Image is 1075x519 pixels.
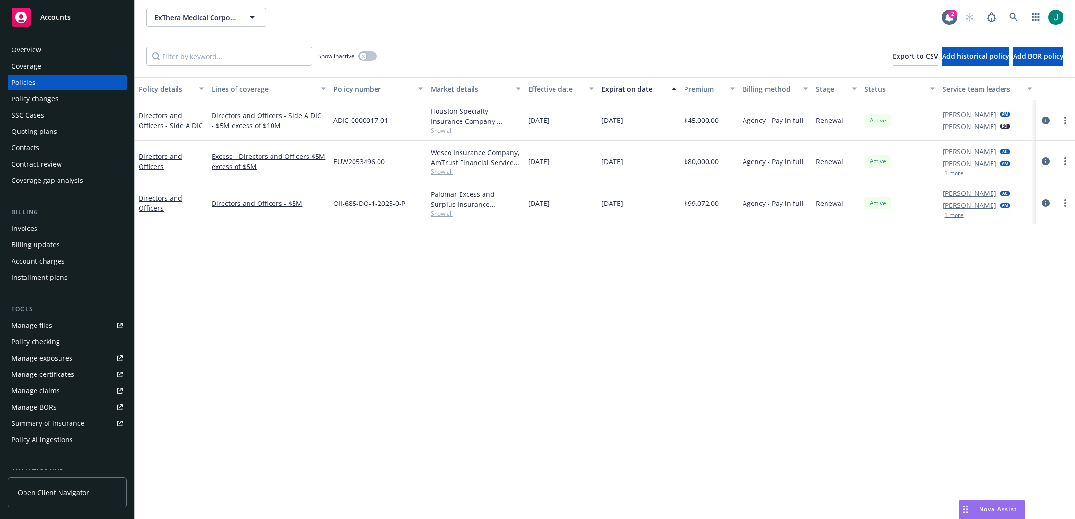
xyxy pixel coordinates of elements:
[943,121,996,132] a: [PERSON_NAME]
[982,8,1001,27] a: Report a Bug
[431,147,520,168] div: Wesco Insurance Company, AmTrust Financial Services, RT Specialty Insurance Services, LLC (RSG Sp...
[12,350,72,366] div: Manage exposures
[8,350,127,366] a: Manage exposures
[333,115,388,125] span: ADIC-0000017-01
[12,140,39,156] div: Contacts
[893,51,938,60] span: Export to CSV
[139,111,203,130] a: Directors and Officers - Side A DIC
[333,198,405,208] span: OII-685-DO-1-2025-0-P
[12,334,60,350] div: Policy checking
[8,304,127,314] div: Tools
[942,47,1009,66] button: Add historical policy
[943,109,996,120] a: [PERSON_NAME]
[8,124,127,139] a: Quoting plans
[816,115,843,125] span: Renewal
[12,91,59,107] div: Policy changes
[212,84,315,94] div: Lines of coverage
[959,500,971,519] div: Drag to move
[212,110,326,131] a: Directors and Officers - Side A DIC - $5M excess of $10M
[8,91,127,107] a: Policy changes
[864,84,924,94] div: Status
[684,198,719,208] span: $99,072.00
[431,168,520,176] span: Show all
[146,47,312,66] input: Filter by keyword...
[1004,8,1023,27] a: Search
[942,51,1009,60] span: Add historical policy
[8,432,127,447] a: Policy AI ingestions
[743,115,803,125] span: Agency - Pay in full
[8,270,127,285] a: Installment plans
[212,198,326,208] a: Directors and Officers - $5M
[12,75,35,90] div: Policies
[8,467,127,476] div: Analytics hub
[431,126,520,134] span: Show all
[861,77,938,100] button: Status
[8,399,127,415] a: Manage BORs
[431,209,520,217] span: Show all
[427,77,524,100] button: Market details
[868,116,887,125] span: Active
[212,151,326,171] a: Excess - Directors and Officers $5M excess of $5M
[528,157,550,167] span: [DATE]
[816,157,843,167] span: Renewal
[1040,197,1051,209] a: circleInformation
[528,198,550,208] span: [DATE]
[598,77,681,100] button: Expiration date
[333,157,385,167] span: EUW2053496 00
[12,432,73,447] div: Policy AI ingestions
[524,77,597,100] button: Effective date
[739,77,812,100] button: Billing method
[1060,115,1071,126] a: more
[602,198,623,208] span: [DATE]
[684,84,724,94] div: Premium
[943,158,996,169] a: [PERSON_NAME]
[12,416,84,431] div: Summary of insurance
[333,84,413,94] div: Policy number
[1013,51,1063,60] span: Add BOR policy
[330,77,427,100] button: Policy number
[8,207,127,217] div: Billing
[146,8,266,27] button: ExThera Medical Corporation
[12,108,44,123] div: SSC Cases
[1060,197,1071,209] a: more
[816,198,843,208] span: Renewal
[139,193,182,213] a: Directors and Officers
[868,157,887,166] span: Active
[12,383,60,398] div: Manage claims
[528,115,550,125] span: [DATE]
[943,200,996,210] a: [PERSON_NAME]
[8,42,127,58] a: Overview
[943,146,996,157] a: [PERSON_NAME]
[8,253,127,269] a: Account charges
[8,318,127,333] a: Manage files
[12,399,57,415] div: Manage BORs
[959,500,1025,519] button: Nova Assist
[945,212,964,218] button: 1 more
[139,84,193,94] div: Policy details
[40,13,71,21] span: Accounts
[12,237,60,253] div: Billing updates
[8,237,127,253] a: Billing updates
[208,77,330,100] button: Lines of coverage
[684,157,719,167] span: $80,000.00
[8,173,127,188] a: Coverage gap analysis
[979,505,1017,513] span: Nova Assist
[816,84,847,94] div: Stage
[12,59,41,74] div: Coverage
[602,115,623,125] span: [DATE]
[812,77,861,100] button: Stage
[8,140,127,156] a: Contacts
[945,170,964,176] button: 1 more
[8,157,127,172] a: Contract review
[8,221,127,236] a: Invoices
[8,59,127,74] a: Coverage
[8,108,127,123] a: SSC Cases
[18,487,89,497] span: Open Client Navigator
[154,12,237,23] span: ExThera Medical Corporation
[743,157,803,167] span: Agency - Pay in full
[1048,10,1063,25] img: photo
[431,84,510,94] div: Market details
[8,383,127,398] a: Manage claims
[743,198,803,208] span: Agency - Pay in full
